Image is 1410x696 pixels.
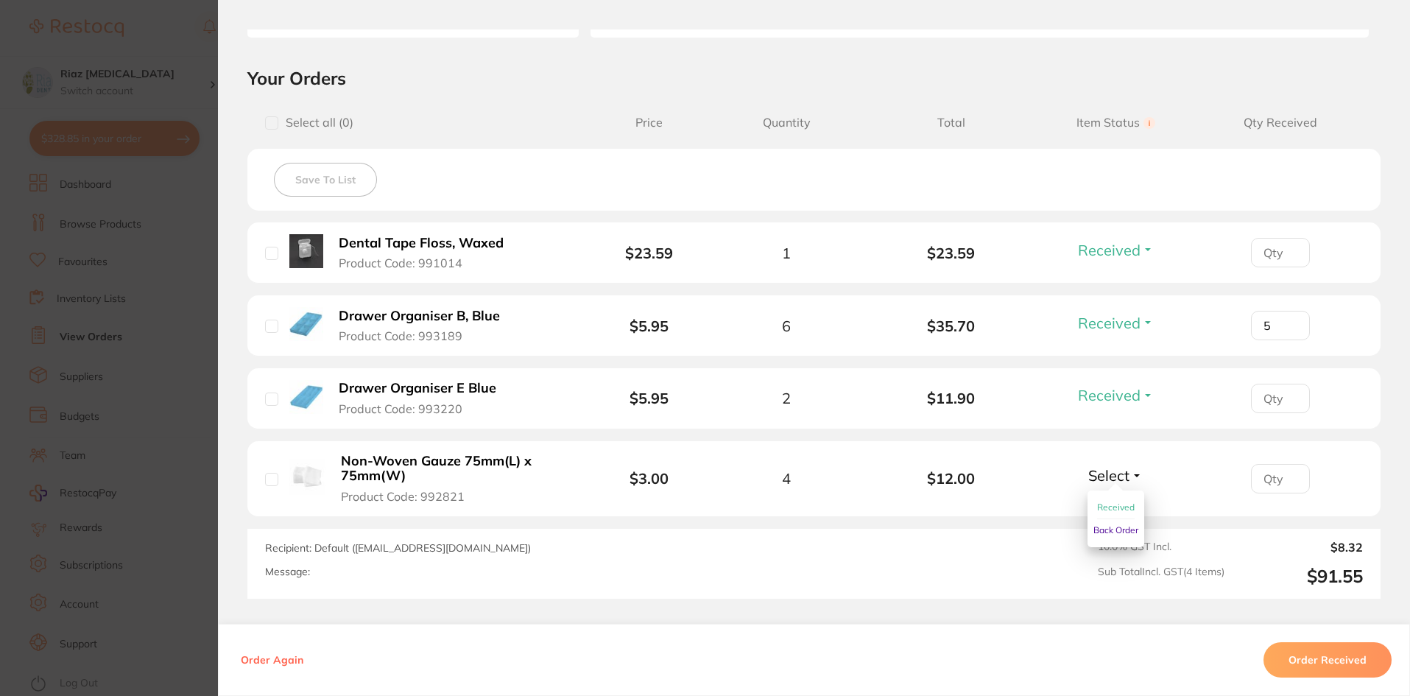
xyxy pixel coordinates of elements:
[1097,496,1135,519] button: Received
[22,22,272,281] div: message notification from Restocq, 5h ago. Hi Anita, This month, AB Orthodontics is offering 30% ...
[1097,502,1135,513] span: Received
[1098,541,1224,554] span: 10.0 % GST Incl.
[64,259,261,272] p: Message from Restocq, sent 5h ago
[274,163,377,197] button: Save To List
[289,459,325,495] img: Non-Woven Gauze 75mm(L) x 75mm(W)
[247,67,1381,89] h2: Your Orders
[869,390,1034,407] b: $11.90
[1093,524,1138,535] span: Back Order
[265,541,531,555] span: Recipient: Default ( [EMAIL_ADDRESS][DOMAIN_NAME] )
[1251,384,1310,413] input: Qty
[1251,311,1310,340] input: Qty
[1084,466,1147,485] button: Select
[630,469,669,488] b: $3.00
[782,245,791,261] span: 1
[1074,386,1158,404] button: Received
[1236,566,1363,587] output: $91.55
[625,244,673,262] b: $23.59
[334,308,518,344] button: Drawer Organiser B, Blue Product Code: 993189
[1236,541,1363,554] output: $8.32
[869,317,1034,334] b: $35.70
[341,454,568,484] b: Non-Woven Gauze 75mm(L) x 75mm(W)
[289,380,323,414] img: Drawer Organiser E Blue
[704,116,869,130] span: Quantity
[341,490,465,503] span: Product Code: 992821
[1078,386,1141,404] span: Received
[869,470,1034,487] b: $12.00
[1251,238,1310,267] input: Qty
[1034,116,1199,130] span: Item Status
[236,653,308,667] button: Order Again
[782,390,791,407] span: 2
[1078,241,1141,259] span: Received
[339,236,504,251] b: Dental Tape Floss, Waxed
[278,116,353,130] span: Select all ( 0 )
[289,234,323,268] img: Dental Tape Floss, Waxed
[334,380,514,416] button: Drawer Organiser E Blue Product Code: 993220
[1198,116,1363,130] span: Qty Received
[782,470,791,487] span: 4
[869,116,1034,130] span: Total
[1251,464,1310,493] input: Qty
[289,307,323,341] img: Drawer Organiser B, Blue
[64,32,261,253] div: Message content
[1093,519,1138,541] button: Back Order
[339,402,462,415] span: Product Code: 993220
[339,381,496,396] b: Drawer Organiser E Blue
[339,329,462,342] span: Product Code: 993189
[334,235,521,271] button: Dental Tape Floss, Waxed Product Code: 991014
[64,32,261,46] div: Hi [PERSON_NAME],
[33,35,57,59] img: Profile image for Restocq
[630,317,669,335] b: $5.95
[339,309,500,324] b: Drawer Organiser B, Blue
[869,245,1034,261] b: $23.59
[782,317,791,334] span: 6
[1074,241,1158,259] button: Received
[1078,314,1141,332] span: Received
[630,389,669,407] b: $5.95
[265,566,310,578] label: Message:
[1088,466,1129,485] span: Select
[594,116,704,130] span: Price
[1074,314,1158,332] button: Received
[339,256,462,270] span: Product Code: 991014
[1098,566,1224,587] span: Sub Total Incl. GST ( 4 Items)
[336,453,573,505] button: Non-Woven Gauze 75mm(L) x 75mm(W) Product Code: 992821
[1263,642,1392,678] button: Order Received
